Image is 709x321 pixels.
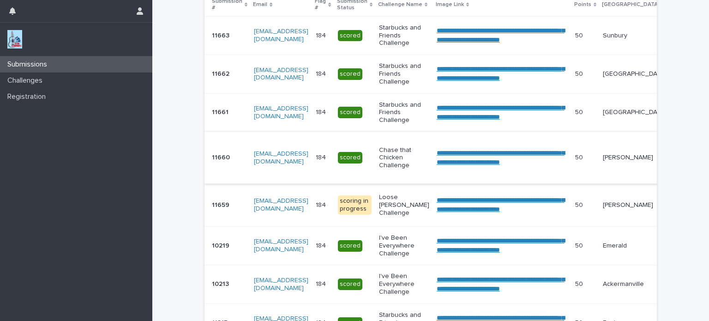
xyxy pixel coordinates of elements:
p: Starbucks and Friends Challenge [379,101,429,124]
p: I've Been Everywhere Challenge [379,273,429,296]
p: Starbucks and Friends Challenge [379,62,429,85]
div: scored [338,240,362,252]
a: [EMAIL_ADDRESS][DOMAIN_NAME] [254,28,308,42]
p: Chase that Chicken Challenge [379,146,429,170]
p: 184 [316,107,328,116]
p: Ackermanville [603,280,667,288]
p: 50 [575,30,585,40]
a: [EMAIL_ADDRESS][DOMAIN_NAME] [254,105,308,120]
img: jxsLJbdS1eYBI7rVAS4p [7,30,22,48]
p: [PERSON_NAME] [603,201,667,209]
a: [EMAIL_ADDRESS][DOMAIN_NAME] [254,238,308,253]
div: scoring in progress [338,195,372,215]
p: 10219 [212,240,231,250]
p: 184 [316,200,328,209]
p: 184 [316,279,328,288]
p: 11660 [212,152,232,162]
p: Submissions [4,60,54,69]
p: 184 [316,240,328,250]
p: 50 [575,200,585,209]
div: scored [338,68,362,80]
p: [GEOGRAPHIC_DATA] [603,70,667,78]
div: scored [338,107,362,118]
p: Registration [4,92,53,101]
p: 50 [575,279,585,288]
p: 50 [575,240,585,250]
p: I've Been Everywhere Challenge [379,234,429,257]
p: 184 [316,152,328,162]
div: scored [338,279,362,290]
p: [GEOGRAPHIC_DATA] [603,109,667,116]
p: Emerald [603,242,667,250]
p: 184 [316,30,328,40]
p: Starbucks and Friends Challenge [379,24,429,47]
p: [PERSON_NAME] [603,154,667,162]
p: 11662 [212,68,231,78]
a: [EMAIL_ADDRESS][DOMAIN_NAME] [254,198,308,212]
p: 50 [575,152,585,162]
p: 50 [575,68,585,78]
div: scored [338,30,362,42]
p: 50 [575,107,585,116]
p: 11663 [212,30,231,40]
div: scored [338,152,362,164]
p: Challenges [4,76,50,85]
p: Loose [PERSON_NAME] Challenge [379,194,429,217]
p: 10213 [212,279,231,288]
p: 11661 [212,107,230,116]
a: [EMAIL_ADDRESS][DOMAIN_NAME] [254,67,308,81]
a: [EMAIL_ADDRESS][DOMAIN_NAME] [254,277,308,291]
a: [EMAIL_ADDRESS][DOMAIN_NAME] [254,151,308,165]
p: Sunbury [603,32,667,40]
p: 11659 [212,200,231,209]
p: 184 [316,68,328,78]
